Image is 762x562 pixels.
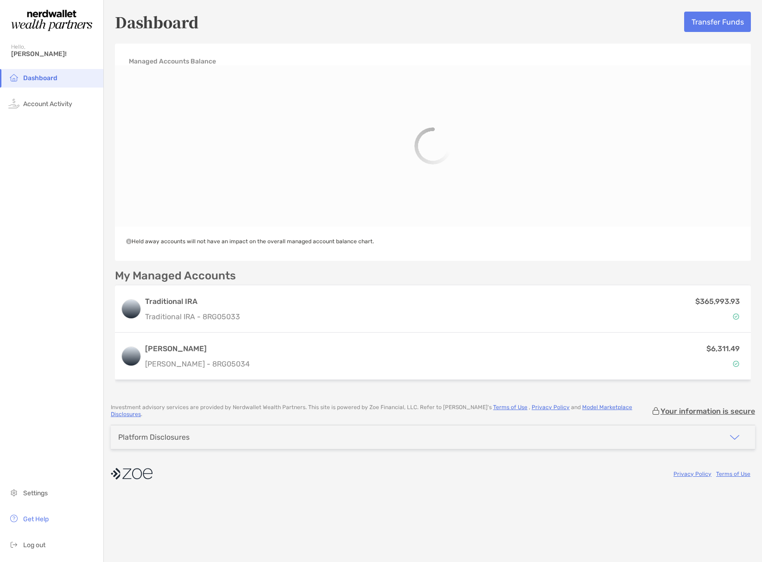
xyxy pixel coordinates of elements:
img: company logo [111,463,152,484]
img: get-help icon [8,513,19,524]
p: Your information is secure [660,407,755,416]
a: Privacy Policy [673,471,711,477]
img: icon arrow [729,432,740,443]
button: Transfer Funds [684,12,751,32]
span: Log out [23,541,45,549]
h3: Traditional IRA [145,296,240,307]
img: logout icon [8,539,19,550]
span: Dashboard [23,74,57,82]
h4: Managed Accounts Balance [129,57,216,65]
a: Terms of Use [493,404,527,410]
img: Account Status icon [733,360,739,367]
h3: [PERSON_NAME] [145,343,250,354]
img: logo account [122,300,140,318]
p: Traditional IRA - 8RG05033 [145,311,240,322]
p: $6,311.49 [706,343,740,354]
span: Held away accounts will not have an impact on the overall managed account balance chart. [126,238,374,245]
img: household icon [8,72,19,83]
a: Terms of Use [716,471,750,477]
h5: Dashboard [115,11,199,32]
img: Zoe Logo [11,4,92,37]
span: Settings [23,489,48,497]
a: Model Marketplace Disclosures [111,404,632,417]
p: Investment advisory services are provided by Nerdwallet Wealth Partners . This site is powered by... [111,404,651,418]
div: Platform Disclosures [118,433,190,442]
img: Account Status icon [733,313,739,320]
p: $365,993.93 [695,296,740,307]
p: [PERSON_NAME] - 8RG05034 [145,358,250,370]
span: Account Activity [23,100,72,108]
img: settings icon [8,487,19,498]
img: logo account [122,347,140,366]
img: activity icon [8,98,19,109]
p: My Managed Accounts [115,270,236,282]
span: [PERSON_NAME]! [11,50,98,58]
a: Privacy Policy [532,404,570,410]
span: Get Help [23,515,49,523]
